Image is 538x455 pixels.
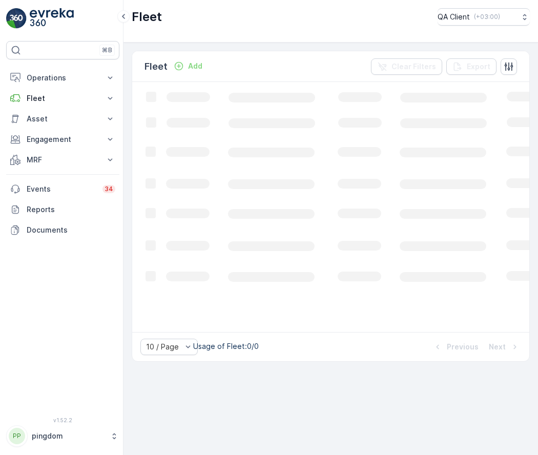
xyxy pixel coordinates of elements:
[446,58,496,75] button: Export
[489,342,506,352] p: Next
[188,61,202,71] p: Add
[371,58,442,75] button: Clear Filters
[6,417,119,423] span: v 1.52.2
[27,184,96,194] p: Events
[488,341,521,353] button: Next
[170,60,206,72] button: Add
[6,425,119,447] button: PPpingdom
[6,68,119,88] button: Operations
[431,341,480,353] button: Previous
[6,109,119,129] button: Asset
[27,93,99,104] p: Fleet
[9,428,25,444] div: PP
[27,73,99,83] p: Operations
[447,342,479,352] p: Previous
[467,61,490,72] p: Export
[144,59,168,74] p: Fleet
[438,12,470,22] p: QA Client
[30,8,74,29] img: logo_light-DOdMpM7g.png
[27,114,99,124] p: Asset
[6,199,119,220] a: Reports
[6,179,119,199] a: Events34
[27,134,99,144] p: Engagement
[391,61,436,72] p: Clear Filters
[6,150,119,170] button: MRF
[474,13,500,21] p: ( +03:00 )
[6,8,27,29] img: logo
[102,46,112,54] p: ⌘B
[105,185,113,193] p: 34
[27,204,115,215] p: Reports
[32,431,105,441] p: pingdom
[132,9,162,25] p: Fleet
[6,88,119,109] button: Fleet
[193,341,259,351] p: Usage of Fleet : 0/0
[438,8,530,26] button: QA Client(+03:00)
[27,225,115,235] p: Documents
[27,155,99,165] p: MRF
[6,220,119,240] a: Documents
[6,129,119,150] button: Engagement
